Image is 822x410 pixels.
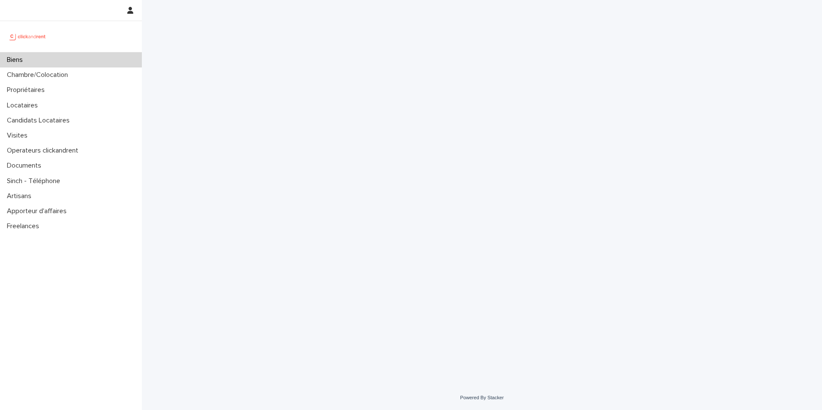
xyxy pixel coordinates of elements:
p: Artisans [3,192,38,200]
p: Operateurs clickandrent [3,147,85,155]
p: Chambre/Colocation [3,71,75,79]
p: Biens [3,56,30,64]
img: UCB0brd3T0yccxBKYDjQ [7,28,49,45]
p: Visites [3,132,34,140]
p: Candidats Locataires [3,116,77,125]
p: Locataires [3,101,45,110]
p: Propriétaires [3,86,52,94]
a: Powered By Stacker [460,395,503,400]
p: Sinch - Téléphone [3,177,67,185]
p: Apporteur d'affaires [3,207,74,215]
p: Freelances [3,222,46,230]
p: Documents [3,162,48,170]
